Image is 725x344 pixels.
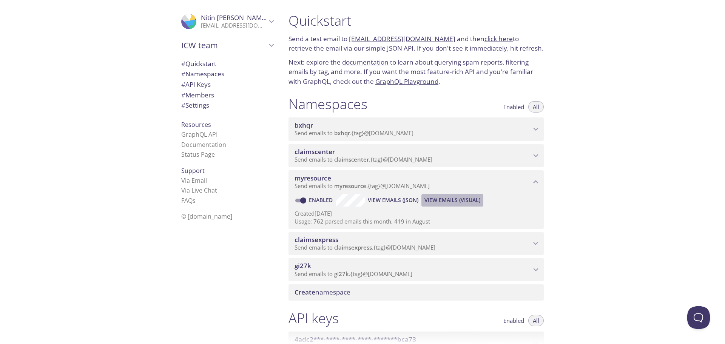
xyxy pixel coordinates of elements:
h1: Quickstart [288,12,544,29]
span: namespace [295,288,350,296]
span: Nitin [PERSON_NAME] [201,13,268,22]
a: Via Live Chat [181,186,217,194]
button: View Emails (Visual) [421,194,483,206]
a: Documentation [181,140,226,149]
span: # [181,91,185,99]
div: claimscenter namespace [288,144,544,167]
span: Send emails to . {tag} @[DOMAIN_NAME] [295,129,413,137]
span: gi27k [334,270,349,278]
a: Enabled [308,196,336,204]
div: gi27k namespace [288,258,544,281]
button: View Emails (JSON) [365,194,421,206]
a: [EMAIL_ADDRESS][DOMAIN_NAME] [349,34,455,43]
span: Resources [181,120,211,129]
div: myresource namespace [288,170,544,194]
div: API Keys [175,79,279,90]
p: Created [DATE] [295,210,538,218]
span: Support [181,167,205,175]
span: View Emails (JSON) [368,196,418,205]
div: Namespaces [175,69,279,79]
div: Nitin Jindal [175,9,279,34]
button: All [528,315,544,326]
span: Send emails to . {tag} @[DOMAIN_NAME] [295,156,432,163]
span: Send emails to . {tag} @[DOMAIN_NAME] [295,270,412,278]
span: © [DOMAIN_NAME] [181,212,232,221]
span: bxhqr [295,121,313,130]
span: # [181,59,185,68]
div: ICW team [175,35,279,55]
button: Enabled [499,315,529,326]
span: Members [181,91,214,99]
p: Send a test email to and then to retrieve the email via our simple JSON API. If you don't see it ... [288,34,544,53]
span: # [181,69,185,78]
p: Next: explore the to learn about querying spam reports, filtering emails by tag, and more. If you... [288,57,544,86]
span: claimscenter [334,156,369,163]
span: # [181,101,185,110]
div: Create namespace [288,284,544,300]
span: claimsexpress [295,235,338,244]
span: gi27k [295,261,311,270]
div: claimsexpress namespace [288,232,544,255]
span: Quickstart [181,59,216,68]
span: Send emails to . {tag} @[DOMAIN_NAME] [295,244,435,251]
button: Enabled [499,101,529,113]
div: Team Settings [175,100,279,111]
span: # [181,80,185,89]
button: All [528,101,544,113]
span: myresource [334,182,366,190]
span: s [193,196,196,205]
a: click here [484,34,513,43]
p: [EMAIL_ADDRESS][DOMAIN_NAME] [201,22,267,29]
span: claimscenter [295,147,335,156]
iframe: Help Scout Beacon - Open [687,306,710,329]
a: GraphQL API [181,130,217,139]
div: Quickstart [175,59,279,69]
span: Settings [181,101,209,110]
a: FAQ [181,196,196,205]
span: claimsexpress [334,244,372,251]
span: bxhqr [334,129,350,137]
a: GraphQL Playground [375,77,438,86]
span: Create [295,288,315,296]
h1: Namespaces [288,96,367,113]
span: Namespaces [181,69,224,78]
span: myresource [295,174,331,182]
span: ICW team [181,40,267,51]
span: View Emails (Visual) [424,196,480,205]
div: Members [175,90,279,100]
a: Via Email [181,176,207,185]
h1: API keys [288,310,339,327]
div: bxhqr namespace [288,117,544,141]
p: Usage: 762 parsed emails this month, 419 in August [295,218,538,225]
a: documentation [342,58,389,66]
span: API Keys [181,80,211,89]
a: Status Page [181,150,215,159]
span: Send emails to . {tag} @[DOMAIN_NAME] [295,182,430,190]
